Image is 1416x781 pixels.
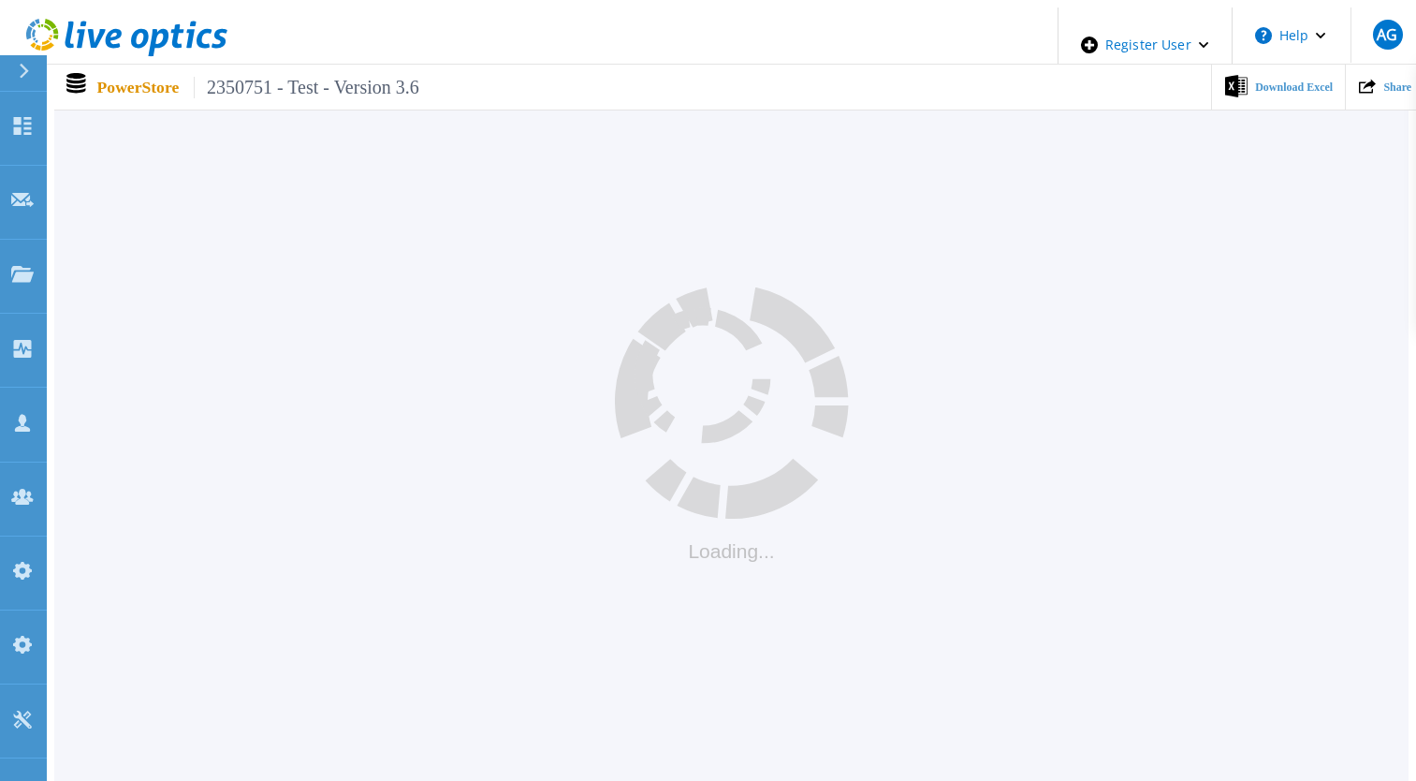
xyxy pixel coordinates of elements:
[615,540,849,563] div: Loading...
[1255,81,1333,93] span: Download Excel
[1383,81,1411,93] span: Share
[194,77,419,98] span: 2350751 - Test - Version 3.6
[1058,7,1232,82] div: Register User
[7,7,1409,733] div: ,
[1377,27,1397,42] span: AG
[97,77,419,98] p: PowerStore
[1233,7,1350,64] button: Help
